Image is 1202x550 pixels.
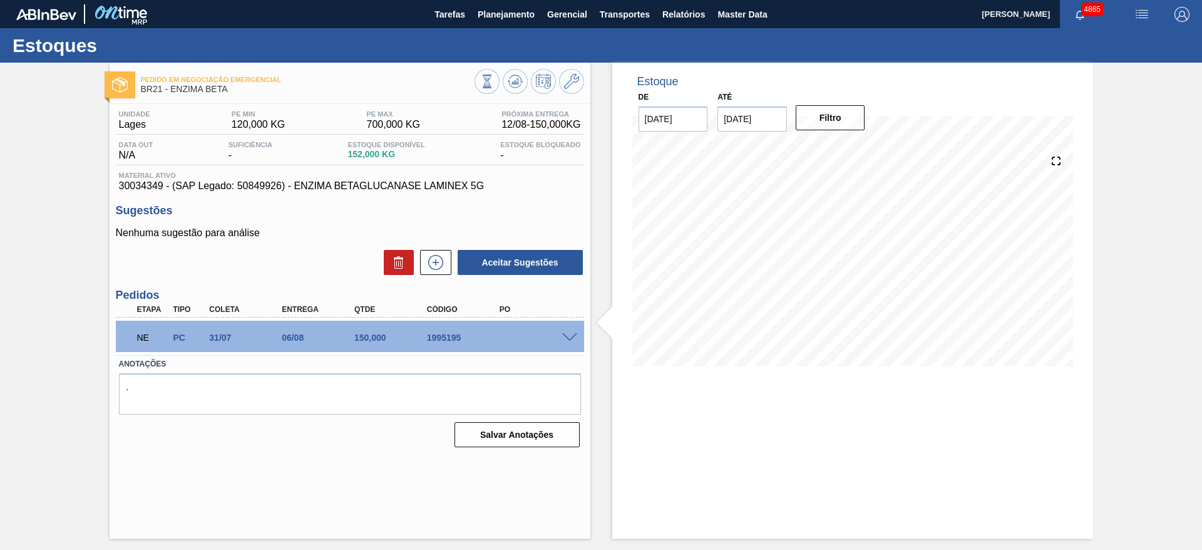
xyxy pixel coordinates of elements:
span: Estoque Bloqueado [500,141,580,148]
span: Transportes [600,7,650,22]
button: Atualizar Gráfico [503,69,528,94]
span: Planejamento [478,7,535,22]
label: De [639,93,649,101]
div: 06/08/2025 [279,333,360,343]
img: TNhmsLtSVTkK8tSr43FrP2fwEKptu5GPRR3wAAAABJRU5ErkJggg== [16,9,76,20]
div: - [225,141,275,161]
div: Estoque [637,75,679,88]
span: PE MAX [366,110,419,118]
div: Tipo [170,305,207,314]
span: 152,000 KG [348,150,425,159]
span: Master Data [717,7,767,22]
span: Próxima Entrega [501,110,580,118]
span: 12/08 - 150,000 KG [501,119,580,130]
div: Código [424,305,505,314]
span: 120,000 KG [232,119,285,130]
span: Data out [119,141,153,148]
span: PE MIN [232,110,285,118]
span: 4865 [1081,3,1103,16]
div: Etapa [134,305,172,314]
div: Nova sugestão [414,250,451,275]
div: Coleta [206,305,287,314]
span: Material ativo [119,172,581,179]
p: Nenhuma sugestão para análise [116,227,584,239]
div: Pedido de Compra [170,333,207,343]
div: PO [496,305,578,314]
button: Salvar Anotações [455,422,580,447]
h3: Pedidos [116,289,584,302]
span: Pedido em Negociação Emergencial [141,76,475,83]
div: 1995195 [424,333,505,343]
div: Entrega [279,305,360,314]
h1: Estoques [13,38,235,53]
span: Relatórios [662,7,705,22]
img: userActions [1134,7,1149,22]
div: 150,000 [351,333,433,343]
label: Até [717,93,732,101]
div: Qtde [351,305,433,314]
span: Lages [119,119,150,130]
div: N/A [116,141,157,161]
button: Notificações [1060,6,1100,23]
div: - [497,141,583,161]
button: Aceitar Sugestões [458,250,583,275]
div: Aceitar Sugestões [451,249,584,276]
div: Pedido em Negociação Emergencial [134,324,172,351]
img: Ícone [112,77,128,93]
span: Tarefas [434,7,465,22]
button: Programar Estoque [531,69,556,94]
span: 30034349 - (SAP Legado: 50849926) - ENZIMA BETAGLUCANASE LAMINEX 5G [119,180,581,192]
span: 700,000 KG [366,119,419,130]
input: dd/mm/yyyy [639,106,708,132]
span: BR21 - ENZIMA BETA [141,85,475,94]
span: Estoque Disponível [348,141,425,148]
span: Gerencial [547,7,587,22]
p: NE [137,333,168,343]
button: Ir ao Master Data / Geral [559,69,584,94]
div: Excluir Sugestões [378,250,414,275]
div: 31/07/2025 [206,333,287,343]
h3: Sugestões [116,204,584,217]
img: Logout [1174,7,1189,22]
span: Unidade [119,110,150,118]
textarea: . [119,373,581,415]
button: Visão Geral dos Estoques [475,69,500,94]
button: Filtro [796,105,865,130]
label: Anotações [119,355,581,373]
input: dd/mm/yyyy [717,106,787,132]
span: Suficiência [229,141,272,148]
